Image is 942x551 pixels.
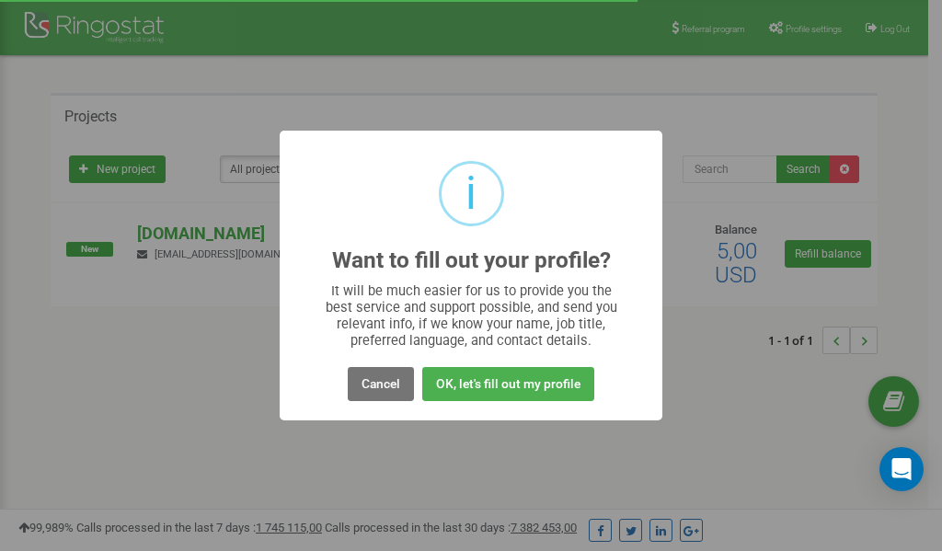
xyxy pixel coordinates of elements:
[879,447,924,491] div: Open Intercom Messenger
[465,164,477,224] div: i
[332,248,611,273] h2: Want to fill out your profile?
[348,367,414,401] button: Cancel
[422,367,594,401] button: OK, let's fill out my profile
[316,282,626,349] div: It will be much easier for us to provide you the best service and support possible, and send you ...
